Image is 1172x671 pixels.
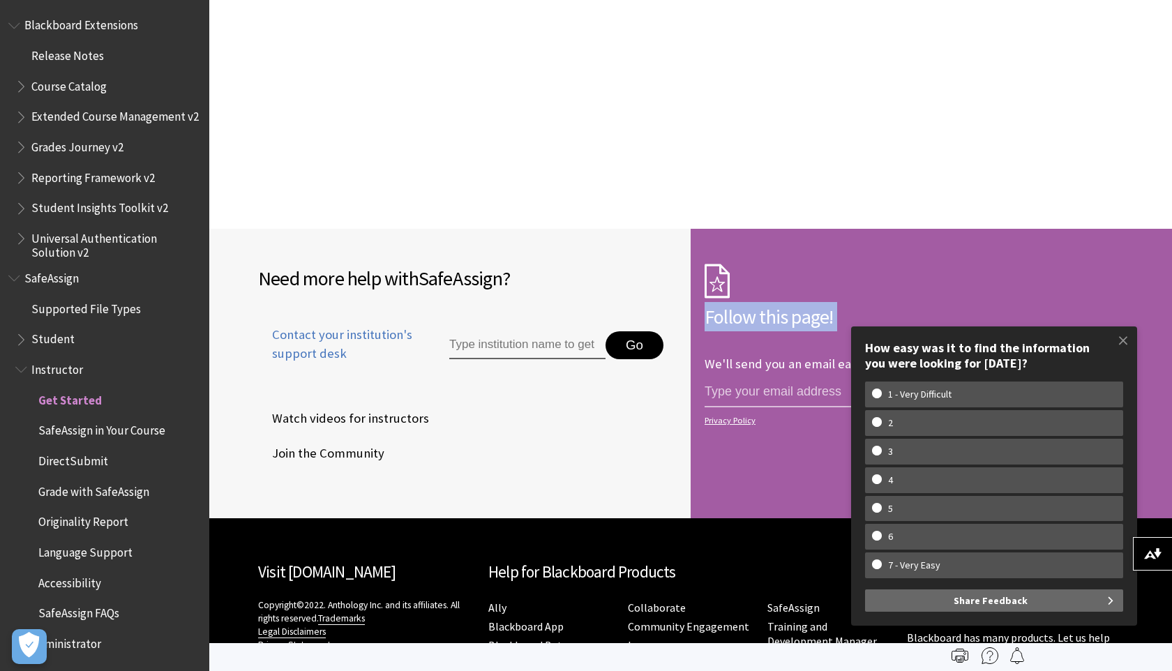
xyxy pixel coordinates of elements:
[258,408,429,429] span: Watch videos for instructors
[865,589,1123,612] button: Share Feedback
[31,358,83,377] span: Instructor
[38,389,102,407] span: Get Started
[628,601,686,615] a: Collaborate
[31,135,123,154] span: Grades Journey v2
[488,560,893,585] h2: Help for Blackboard Products
[38,541,133,559] span: Language Support
[449,331,606,359] input: Type institution name to get support
[24,266,79,285] span: SafeAssign
[767,601,820,615] a: SafeAssign
[872,503,909,515] w-span: 5
[628,638,655,653] a: Learn
[705,356,1067,372] p: We'll send you an email each time we make an important change.
[872,417,909,429] w-span: 2
[31,227,200,259] span: Universal Authentication Solution v2
[258,598,474,665] p: Copyright©2022. Anthology Inc. and its affiliates. All rights reserved.
[38,511,128,529] span: Originality Report
[31,44,104,63] span: Release Notes
[258,408,432,429] a: Watch videos for instructors
[952,647,968,664] img: Print
[258,326,417,379] a: Contact your institution's support desk
[628,619,749,634] a: Community Engagement
[258,264,677,293] h2: Need more help with ?
[488,601,506,615] a: Ally
[258,443,384,464] span: Join the Community
[872,474,909,486] w-span: 4
[31,632,101,651] span: Administrator
[488,619,564,634] a: Blackboard App
[258,639,331,651] a: Privacy Statement
[31,328,75,347] span: Student
[31,197,168,216] span: Student Insights Toolkit v2
[1009,647,1025,664] img: Follow this page
[767,619,877,649] a: Training and Development Manager
[38,480,149,499] span: Grade with SafeAssign
[8,14,201,260] nav: Book outline for Blackboard Extensions
[705,416,1119,425] a: Privacy Policy
[38,419,165,438] span: SafeAssign in Your Course
[872,559,956,571] w-span: 7 - Very Easy
[38,602,119,621] span: SafeAssign FAQs
[872,446,909,458] w-span: 3
[872,389,968,400] w-span: 1 - Very Difficult
[907,630,1123,661] p: Blackboard has many products. Let us help you find what you need.
[31,166,155,185] span: Reporting Framework v2
[865,340,1123,370] div: How easy was it to find the information you were looking for [DATE]?
[38,449,108,468] span: DirectSubmit
[954,589,1028,612] span: Share Feedback
[872,531,909,543] w-span: 6
[705,302,1123,331] h2: Follow this page!
[8,266,201,656] nav: Book outline for Blackboard SafeAssign
[606,331,663,359] button: Go
[31,105,199,124] span: Extended Course Management v2
[705,264,730,299] img: Subscription Icon
[705,378,974,407] input: email address
[12,629,47,664] button: Open Preferences
[318,612,365,625] a: Trademarks
[419,266,502,291] span: SafeAssign
[38,571,101,590] span: Accessibility
[31,297,141,316] span: Supported File Types
[488,638,568,653] a: Blackboard Data
[24,14,138,33] span: Blackboard Extensions
[258,443,387,464] a: Join the Community
[258,561,396,582] a: Visit [DOMAIN_NAME]
[31,75,107,93] span: Course Catalog
[982,647,998,664] img: More help
[258,626,326,638] a: Legal Disclaimers
[258,326,417,362] span: Contact your institution's support desk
